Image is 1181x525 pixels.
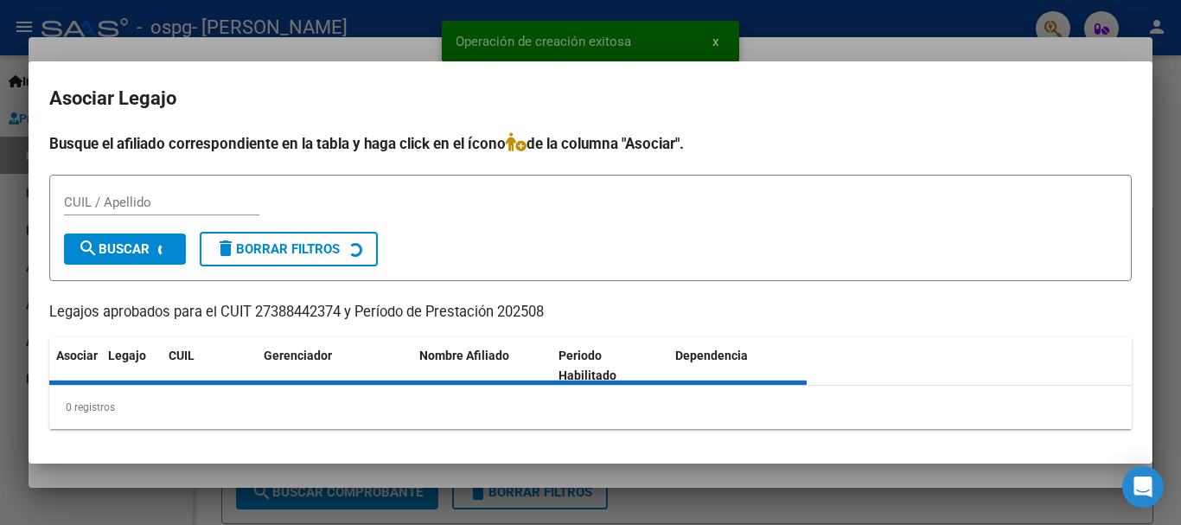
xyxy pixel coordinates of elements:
span: CUIL [169,349,195,362]
mat-icon: search [78,238,99,259]
datatable-header-cell: CUIL [162,337,257,394]
span: Asociar [56,349,98,362]
mat-icon: delete [215,238,236,259]
span: Periodo Habilitado [559,349,616,382]
datatable-header-cell: Legajo [101,337,162,394]
button: Buscar [64,234,186,265]
span: Nombre Afiliado [419,349,509,362]
span: Dependencia [675,349,748,362]
span: Buscar [78,241,150,257]
datatable-header-cell: Periodo Habilitado [552,337,668,394]
button: Borrar Filtros [200,232,378,266]
span: Gerenciador [264,349,332,362]
h4: Busque el afiliado correspondiente en la tabla y haga click en el ícono de la columna "Asociar". [49,132,1132,155]
h2: Asociar Legajo [49,82,1132,115]
span: Legajo [108,349,146,362]
div: Open Intercom Messenger [1122,466,1164,508]
p: Legajos aprobados para el CUIT 27388442374 y Período de Prestación 202508 [49,302,1132,323]
datatable-header-cell: Gerenciador [257,337,412,394]
div: 0 registros [49,386,1132,429]
span: Borrar Filtros [215,241,340,257]
datatable-header-cell: Dependencia [668,337,808,394]
datatable-header-cell: Asociar [49,337,101,394]
datatable-header-cell: Nombre Afiliado [412,337,552,394]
